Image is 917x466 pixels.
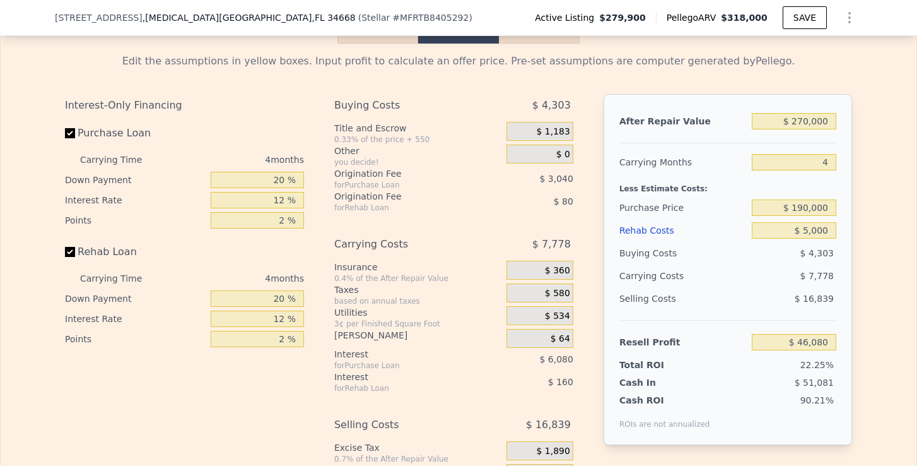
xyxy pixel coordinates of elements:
[361,13,390,23] span: Stellar
[167,268,304,289] div: 4 months
[65,289,206,309] div: Down Payment
[619,219,747,242] div: Rehab Costs
[334,190,475,203] div: Origination Fee
[599,11,646,24] span: $279,900
[536,126,569,138] span: $ 1,183
[800,395,834,405] span: 90.21%
[334,145,501,157] div: Other
[334,203,475,213] div: for Rehab Loan
[334,454,501,464] div: 0.7% of the After Repair Value
[358,11,472,24] div: ( )
[545,288,570,299] span: $ 580
[334,383,475,393] div: for Rehab Loan
[334,94,475,117] div: Buying Costs
[65,247,75,257] input: Rehab Loan
[526,414,571,436] span: $ 16,839
[334,441,501,454] div: Excise Tax
[551,333,570,345] span: $ 64
[619,151,747,174] div: Carrying Months
[619,174,836,196] div: Less Estimate Costs:
[619,359,698,371] div: Total ROI
[619,110,747,133] div: After Repair Value
[143,11,356,24] span: , [MEDICAL_DATA][GEOGRAPHIC_DATA]
[334,233,475,256] div: Carrying Costs
[334,284,501,296] div: Taxes
[721,13,768,23] span: $318,000
[539,174,573,184] span: $ 3,040
[554,196,573,206] span: $ 80
[334,329,501,342] div: [PERSON_NAME]
[548,377,573,387] span: $ 160
[800,271,834,281] span: $ 7,778
[837,5,862,30] button: Show Options
[80,268,162,289] div: Carrying Time
[65,54,852,69] div: Edit the assumptions in yellow boxes. Input profit to calculate an offer price. Pre-set assumptio...
[800,248,834,258] span: $ 4,303
[80,150,162,170] div: Carrying Time
[167,150,304,170] div: 4 months
[619,265,698,287] div: Carrying Costs
[619,242,747,265] div: Buying Costs
[535,11,599,24] span: Active Listing
[334,371,475,383] div: Interest
[65,241,206,263] label: Rehab Loan
[65,122,206,145] label: Purchase Loan
[65,210,206,230] div: Points
[619,407,710,429] div: ROIs are not annualized
[545,311,570,322] span: $ 534
[800,360,834,370] span: 22.25%
[312,13,355,23] span: , FL 34668
[334,167,475,180] div: Origination Fee
[65,309,206,329] div: Interest Rate
[334,414,475,436] div: Selling Costs
[545,265,570,277] span: $ 360
[619,331,747,354] div: Resell Profit
[334,157,501,167] div: you decide!
[619,376,698,389] div: Cash In
[334,180,475,190] div: for Purchase Loan
[667,11,721,24] span: Pellego ARV
[65,94,304,117] div: Interest-Only Financing
[619,394,710,407] div: Cash ROI
[334,261,501,273] div: Insurance
[392,13,469,23] span: # MFRTB8405292
[783,6,827,29] button: SAVE
[334,348,475,361] div: Interest
[65,170,206,190] div: Down Payment
[619,287,747,310] div: Selling Costs
[334,319,501,329] div: 3¢ per Finished Square Foot
[334,361,475,371] div: for Purchase Loan
[619,196,747,219] div: Purchase Price
[536,446,569,457] span: $ 1,890
[532,233,571,256] span: $ 7,778
[55,11,143,24] span: [STREET_ADDRESS]
[334,273,501,284] div: 0.4% of the After Repair Value
[532,94,571,117] span: $ 4,303
[334,306,501,319] div: Utilities
[334,134,501,145] div: 0.33% of the price + 550
[556,149,570,160] span: $ 0
[65,190,206,210] div: Interest Rate
[334,296,501,306] div: based on annual taxes
[65,128,75,138] input: Purchase Loan
[795,378,834,388] span: $ 51,081
[539,354,573,364] span: $ 6,080
[65,329,206,349] div: Points
[334,122,501,134] div: Title and Escrow
[795,294,834,304] span: $ 16,839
